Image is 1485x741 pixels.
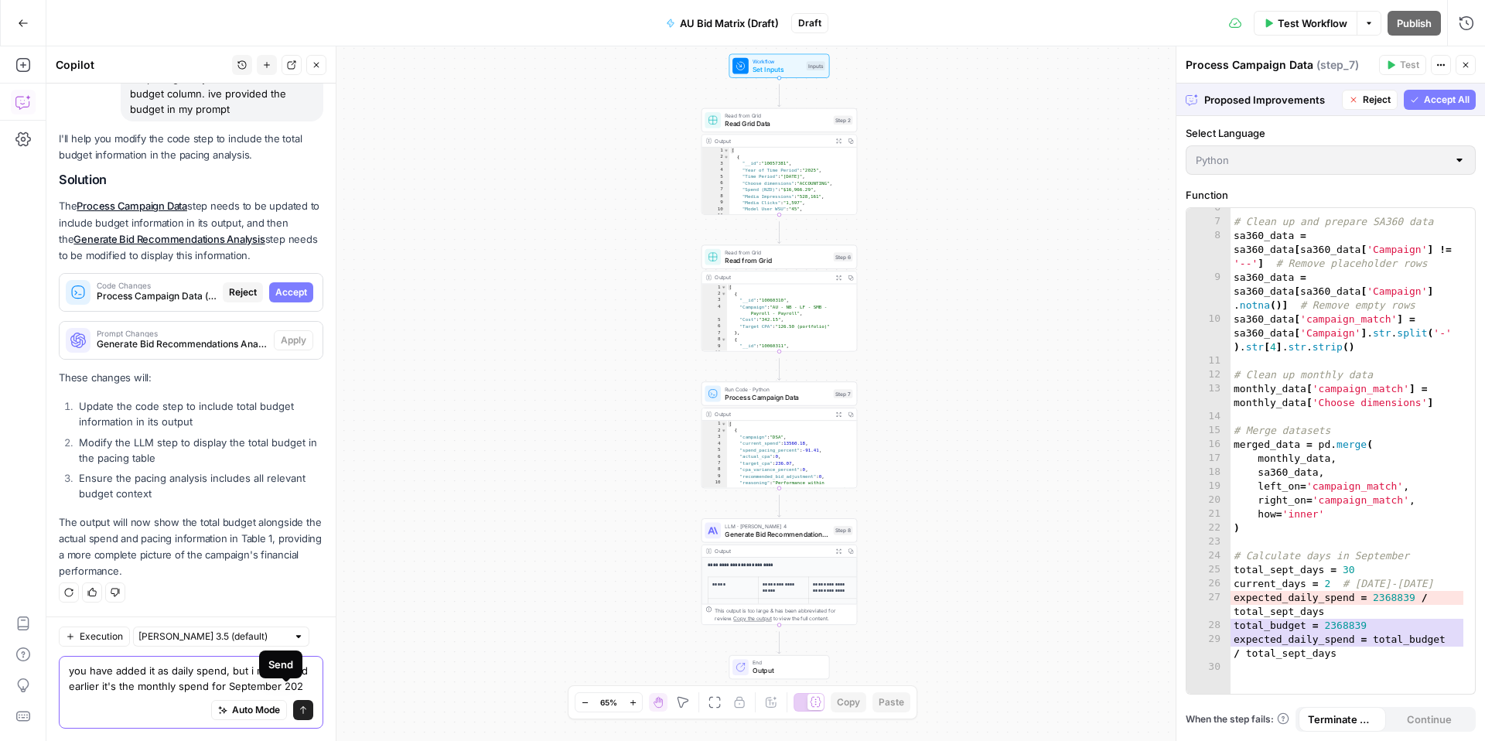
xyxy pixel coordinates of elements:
span: Accept [275,285,307,299]
span: Continue [1407,712,1452,727]
li: Update the code step to include total budget information in its output [75,398,323,429]
button: Accept All [1404,90,1476,110]
div: 26 [1186,577,1231,591]
span: Run Code · Python [725,385,829,393]
div: 24 [1186,549,1231,563]
div: 4 [702,304,726,317]
div: 17 [1186,452,1231,466]
g: Edge from step_2 to step_6 [778,221,781,243]
div: Step 2 [834,116,853,125]
div: 20 [1186,493,1231,507]
span: LLM · [PERSON_NAME] 4 [725,522,829,530]
div: Process Campaign Data [1186,57,1374,73]
button: Reject [1342,90,1398,110]
div: This output is too large & has been abbreviated for review. to view the full content. [715,606,852,623]
button: Auto Mode [211,700,287,720]
span: Toggle code folding, rows 2 through 18 [723,154,729,160]
div: 10 [702,207,729,213]
div: 21 [1186,507,1231,521]
div: Output [715,410,829,418]
div: Inputs [807,61,825,70]
span: Toggle code folding, rows 1 through 1702 [723,148,729,154]
div: WorkflowSet InputsInputs [702,54,857,78]
button: Execution [59,627,130,647]
div: 28 [1186,619,1231,633]
g: Edge from start to step_2 [778,84,781,107]
div: 8 [702,336,726,343]
span: Toggle code folding, rows 1 through 162 [721,421,726,427]
span: Read from Grid [725,248,829,256]
div: Run Code · PythonProcess Campaign DataStep 7Output[ { "campaign":"DSA", "current_spend":13560.18,... [702,381,857,488]
div: Copilot [56,57,227,73]
div: 18 [1186,466,1231,480]
div: 16 [1186,438,1231,452]
span: Output [753,666,821,676]
div: 7 [1186,215,1231,229]
div: 23 [1186,535,1231,549]
a: When the step fails: [1186,712,1289,726]
a: Generate Bid Recommendations Analysis [73,233,265,245]
button: AU Bid Matrix (Draft) [657,11,788,36]
div: Step 8 [834,526,853,535]
div: 6 [1186,201,1231,215]
span: Auto Mode [232,703,280,717]
span: Workflow [753,57,802,65]
g: Edge from step_6 to step_7 [778,358,781,380]
div: for pacing can you also add a total budget column. ive provided the budget in my prompt [121,66,323,121]
p: The output will now show the total budget alongside the actual spend and pacing information in Ta... [59,514,323,580]
span: Process Campaign Data (step_7) [97,289,217,303]
div: 9 [702,343,726,349]
div: Read from GridRead Grid DataStep 2Output[ { "__id":"10057381", "Year of Time Period":"2025", "Tim... [702,108,857,215]
div: 8 [702,466,726,473]
div: 7 [702,186,729,193]
span: Test Workflow [1278,15,1347,31]
div: 7 [702,330,726,336]
div: Step 6 [834,252,853,261]
li: Modify the LLM step to display the total budget in the pacing table [75,435,323,466]
button: Reject [223,282,263,302]
div: 25 [1186,563,1231,577]
label: Function [1186,187,1476,203]
div: 4 [702,440,726,446]
div: Output [715,137,829,145]
div: 5 [702,173,729,179]
span: Proposed Improvements [1204,92,1336,108]
span: Toggle code folding, rows 2 through 7 [721,291,726,297]
div: 2 [702,291,726,297]
div: 12 [1186,368,1231,382]
button: Accept [269,282,313,302]
div: 22 [1186,521,1231,535]
div: 27 [1186,591,1231,619]
span: ( step_7 ) [1316,57,1359,73]
button: Copy [831,692,866,712]
span: Prompt Changes [97,330,268,337]
p: The step needs to be updated to include budget information in its output, and then the step needs... [59,198,323,264]
div: 11 [702,213,729,219]
div: 10 [702,480,726,499]
span: Apply [281,333,306,347]
div: 8 [1186,229,1231,271]
span: Read from Grid [725,111,829,119]
span: 65% [600,696,617,709]
div: 29 [1186,633,1231,661]
span: Copy the output [733,616,771,622]
span: Generate Bid Recommendations Analysis (step_8) [97,337,268,351]
button: Test Workflow [1254,11,1357,36]
div: 1 [702,421,726,427]
div: Send [268,657,293,672]
button: Publish [1388,11,1441,36]
p: These changes will: [59,370,323,386]
span: AU Bid Matrix (Draft) [680,15,779,31]
div: EndOutput [702,655,857,679]
a: Process Campaign Data [77,200,187,212]
div: 4 [702,167,729,173]
div: 8 [702,193,729,200]
div: Read from GridRead from GridStep 6Output[ { "__id":"10060310", "Campaign":"AU - NB - LF - SMB - P... [702,245,857,352]
div: 2 [702,428,726,434]
div: 30 [1186,661,1231,688]
div: 6 [702,323,726,330]
span: Copy [837,695,860,709]
input: Python [1196,152,1447,168]
g: Edge from step_8 to end [778,632,781,654]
